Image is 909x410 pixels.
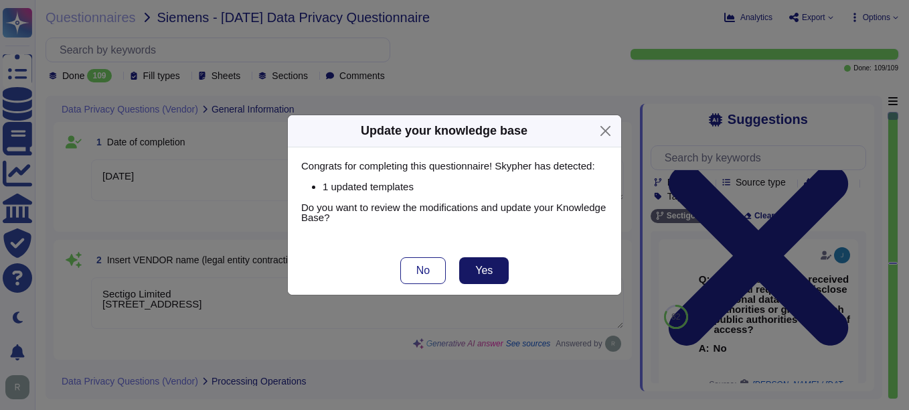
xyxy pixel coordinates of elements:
[595,121,616,141] button: Close
[323,182,608,192] p: 1 updated templates
[459,257,509,284] button: Yes
[301,161,608,171] p: Congrats for completing this questionnaire! Skypher has detected:
[361,122,527,140] div: Update your knowledge base
[416,265,430,276] span: No
[475,265,493,276] span: Yes
[301,202,608,222] p: Do you want to review the modifications and update your Knowledge Base?
[400,257,446,284] button: No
